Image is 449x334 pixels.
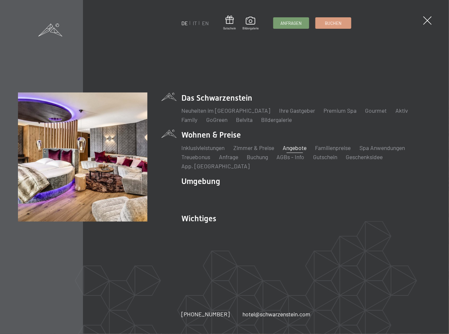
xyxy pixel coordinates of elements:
[316,18,351,28] a: Buchen
[182,310,230,318] a: [PHONE_NUMBER]
[224,16,236,30] a: Gutschein
[283,144,307,151] a: Angebote
[280,20,302,26] span: Anfragen
[324,107,357,114] a: Premium Spa
[193,20,197,26] a: IT
[182,116,198,123] a: Family
[365,107,387,114] a: Gourmet
[346,153,383,160] a: Geschenksidee
[277,153,305,160] a: AGBs - Info
[182,162,250,170] a: App. [GEOGRAPHIC_DATA]
[219,153,238,160] a: Anfrage
[233,144,274,151] a: Zimmer & Preise
[279,107,315,114] a: Ihre Gastgeber
[325,20,342,26] span: Buchen
[315,144,351,151] a: Familienpreise
[274,18,309,28] a: Anfragen
[206,116,227,123] a: GoGreen
[359,144,405,151] a: Spa Anwendungen
[242,17,259,30] a: Bildergalerie
[182,153,210,160] a: Treuebonus
[224,26,236,30] span: Gutschein
[236,116,253,123] a: Belvita
[182,20,188,26] a: DE
[242,310,310,318] a: hotel@schwarzenstein.com
[182,107,271,114] a: Neuheiten im [GEOGRAPHIC_DATA]
[202,20,209,26] a: EN
[182,144,225,151] a: Inklusivleistungen
[182,310,230,318] span: [PHONE_NUMBER]
[313,153,337,160] a: Gutschein
[242,26,259,30] span: Bildergalerie
[247,153,268,160] a: Buchung
[395,107,408,114] a: Aktiv
[261,116,292,123] a: Bildergalerie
